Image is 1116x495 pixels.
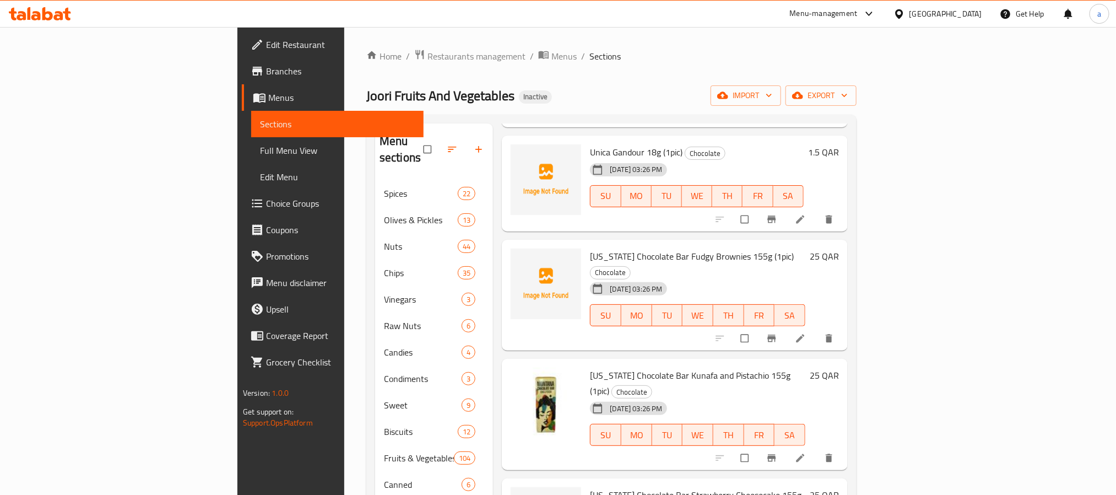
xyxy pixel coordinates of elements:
[462,374,475,384] span: 3
[595,188,616,204] span: SU
[589,50,621,63] span: Sections
[779,308,801,324] span: SA
[462,478,475,491] div: items
[790,7,858,20] div: Menu-management
[243,416,313,430] a: Support.OpsPlatform
[251,137,424,164] a: Full Menu View
[458,215,475,225] span: 13
[454,453,475,464] span: 104
[621,424,652,446] button: MO
[626,188,647,204] span: MO
[384,213,458,227] span: Olives & Pickles
[590,304,621,326] button: SU
[713,424,744,446] button: TH
[734,328,757,349] span: Select to update
[1097,8,1101,20] span: a
[414,49,526,63] a: Restaurants management
[682,185,712,207] button: WE
[266,223,415,236] span: Coupons
[581,50,585,63] li: /
[657,427,679,443] span: TU
[682,424,713,446] button: WE
[734,209,757,230] span: Select to update
[749,427,771,443] span: FR
[366,83,514,108] span: Joori Fruits And Vegetables
[810,368,839,383] h6: 25 QAR
[272,386,289,400] span: 1.0.0
[251,164,424,190] a: Edit Menu
[458,241,475,252] span: 44
[760,326,786,351] button: Branch-specific-item
[260,117,415,131] span: Sections
[712,185,743,207] button: TH
[718,308,740,324] span: TH
[375,313,493,339] div: Raw Nuts6
[590,266,630,279] span: Chocolate
[266,356,415,369] span: Grocery Checklist
[785,85,857,106] button: export
[909,8,982,20] div: [GEOGRAPHIC_DATA]
[384,399,462,412] span: Sweet
[375,180,493,207] div: Spices22
[243,386,270,400] span: Version:
[652,304,683,326] button: TU
[760,446,786,470] button: Branch-specific-item
[744,304,775,326] button: FR
[384,478,462,491] span: Canned
[266,276,415,289] span: Menu disclaimer
[375,233,493,260] div: Nuts44
[817,326,843,351] button: delete
[266,303,415,316] span: Upsell
[268,91,415,104] span: Menus
[375,286,493,313] div: Vinegars3
[656,188,678,204] span: TU
[621,304,652,326] button: MO
[375,392,493,418] div: Sweet9
[266,329,415,342] span: Coverage Report
[685,147,725,160] span: Chocolate
[687,427,709,443] span: WE
[795,453,808,464] a: Edit menu item
[384,293,462,306] span: Vinegars
[719,89,772,103] span: import
[612,386,652,399] span: Chocolate
[686,188,708,204] span: WE
[266,250,415,263] span: Promotions
[590,266,631,279] div: Chocolate
[458,189,475,199] span: 22
[266,38,415,51] span: Edit Restaurant
[795,214,808,225] a: Edit menu item
[760,207,786,232] button: Branch-specific-item
[384,319,462,332] span: Raw Nuts
[530,50,534,63] li: /
[626,427,648,443] span: MO
[458,427,475,437] span: 12
[242,217,424,243] a: Coupons
[652,424,683,446] button: TU
[260,170,415,184] span: Edit Menu
[384,372,462,385] span: Condiments
[774,304,805,326] button: SA
[251,111,424,137] a: Sections
[511,249,581,319] img: Montana Chocolate Bar Fudgy Brownies 155g (1pic)
[711,85,781,106] button: import
[511,144,581,215] img: Unica Gandour 18g (1pic)
[242,270,424,296] a: Menu disclaimer
[595,427,617,443] span: SU
[242,84,424,111] a: Menus
[734,448,757,469] span: Select to update
[743,185,773,207] button: FR
[375,418,493,445] div: Biscuits12
[242,190,424,217] a: Choice Groups
[375,260,493,286] div: Chips35
[384,346,462,359] span: Candies
[551,50,577,63] span: Menus
[590,424,621,446] button: SU
[375,445,493,471] div: Fruits & Vegetables104
[260,144,415,157] span: Full Menu View
[808,144,839,160] h6: 1.5 QAR
[747,188,768,204] span: FR
[605,284,667,294] span: [DATE] 03:26 PM
[817,207,843,232] button: delete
